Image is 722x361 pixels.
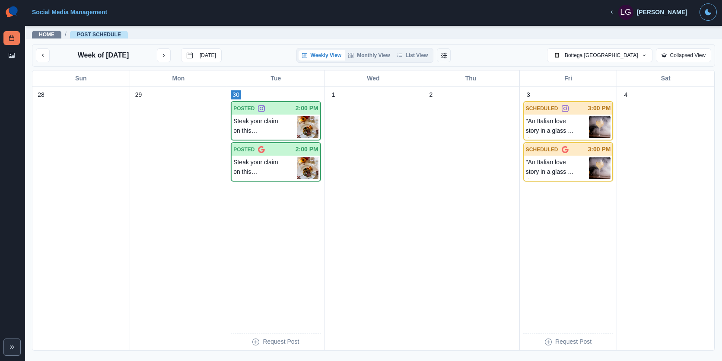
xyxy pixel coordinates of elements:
[38,90,45,99] p: 28
[299,50,345,61] button: Weekly View
[656,48,712,62] button: Collapsed View
[589,116,611,138] img: l4xlsimowgg12o8eidzd
[526,116,589,138] p: "An Italian love story in a glass 🇮🇹✨ [PERSON_NAME] meets [PERSON_NAME], [PERSON_NAME], and a hin...
[233,105,254,112] p: POSTED
[617,70,715,86] div: Sat
[437,48,451,62] button: Change View Order
[296,145,318,154] p: 2:00 PM
[296,104,318,113] p: 2:00 PM
[526,105,558,112] p: SCHEDULED
[3,339,21,356] button: Expand
[588,104,611,113] p: 3:00 PM
[263,337,299,346] p: Request Post
[527,90,530,99] p: 3
[200,52,216,58] p: [DATE]
[130,70,228,86] div: Mon
[553,51,561,60] img: default-building-icon.png
[589,157,611,179] img: l4xlsimowgg12o8eidzd
[429,90,433,99] p: 2
[233,116,297,138] p: Steak your claim on this deliciousness.
[332,90,335,99] p: 1
[520,70,617,86] div: Fri
[157,48,171,62] button: next month
[624,90,628,99] p: 4
[526,146,558,153] p: SCHEDULED
[65,30,67,39] span: /
[36,48,50,62] button: previous month
[32,30,128,39] nav: breadcrumb
[422,70,520,86] div: Thu
[39,32,54,38] a: Home
[227,70,325,86] div: Tue
[78,50,129,61] p: Week of [DATE]
[297,157,318,179] img: z53xysoyxgwmwmimdi49
[32,9,107,16] a: Social Media Management
[135,90,142,99] p: 29
[3,48,20,62] a: Media Library
[233,157,297,179] p: Steak your claim on this deliciousness.
[325,70,423,86] div: Wed
[526,157,589,179] p: "An Italian love story in a glass 🇮🇹✨ [PERSON_NAME] meets [PERSON_NAME], [PERSON_NAME], and a hin...
[233,146,254,153] p: POSTED
[555,337,592,346] p: Request Post
[602,3,694,21] button: [PERSON_NAME]
[700,3,717,21] button: Toggle Mode
[345,50,393,61] button: Monthly View
[637,9,687,16] div: [PERSON_NAME]
[588,145,611,154] p: 3:00 PM
[232,90,239,99] p: 30
[394,50,432,61] button: List View
[77,32,121,38] a: Post Schedule
[547,48,652,62] button: Bottega [GEOGRAPHIC_DATA]
[32,70,130,86] div: Sun
[181,48,222,62] button: go to today
[620,2,631,22] div: Laura Green
[3,31,20,45] a: Post Schedule
[297,116,318,138] img: z53xysoyxgwmwmimdi49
